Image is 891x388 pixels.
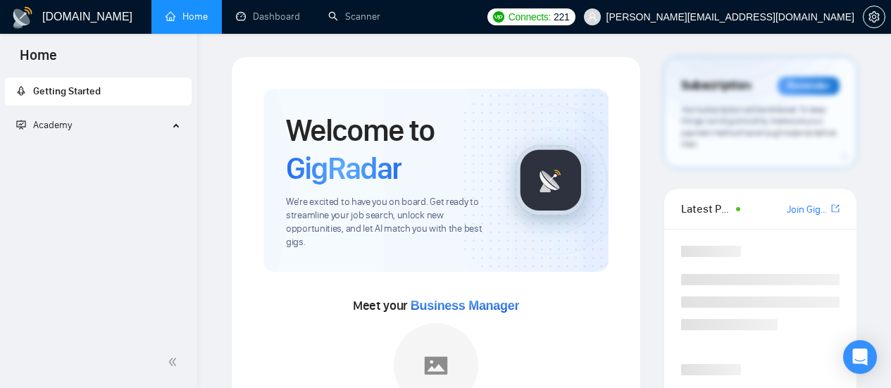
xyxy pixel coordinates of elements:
[863,11,885,23] a: setting
[16,120,26,130] span: fund-projection-screen
[831,202,840,215] a: export
[587,12,597,22] span: user
[778,77,840,95] div: Reminder
[493,11,504,23] img: upwork-logo.png
[5,77,192,106] li: Getting Started
[831,203,840,214] span: export
[516,145,586,215] img: gigradar-logo.png
[11,6,34,29] img: logo
[33,85,101,97] span: Getting Started
[286,111,493,187] h1: Welcome to
[168,355,182,369] span: double-left
[236,11,300,23] a: dashboardDashboard
[166,11,208,23] a: homeHome
[286,196,493,249] span: We're excited to have you on board. Get ready to streamline your job search, unlock new opportuni...
[681,200,732,218] span: Latest Posts from the GigRadar Community
[16,86,26,96] span: rocket
[863,6,885,28] button: setting
[8,45,68,75] span: Home
[843,340,877,374] div: Open Intercom Messenger
[554,9,569,25] span: 221
[681,104,836,150] span: Your subscription will be renewed. To keep things running smoothly, make sure your payment method...
[353,298,519,313] span: Meet your
[681,74,751,98] span: Subscription
[286,149,401,187] span: GigRadar
[16,119,72,131] span: Academy
[328,11,380,23] a: searchScanner
[33,119,72,131] span: Academy
[787,202,828,218] a: Join GigRadar Slack Community
[864,11,885,23] span: setting
[411,299,519,313] span: Business Manager
[509,9,551,25] span: Connects:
